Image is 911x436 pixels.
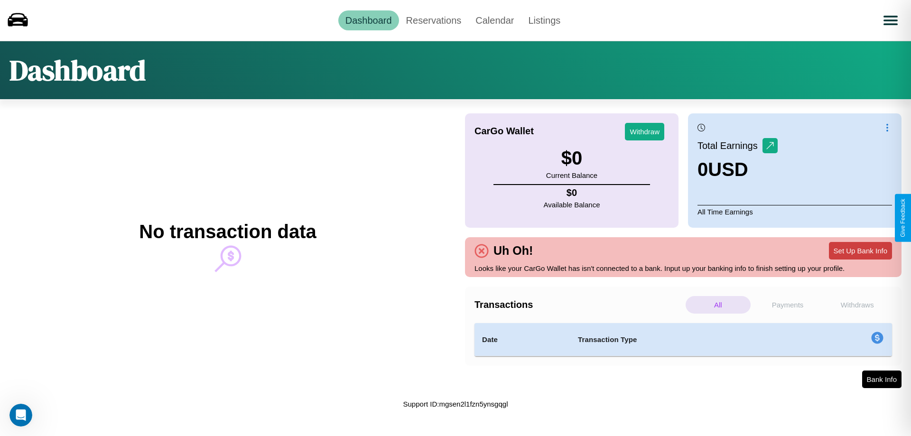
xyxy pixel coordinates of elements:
[474,299,683,310] h4: Transactions
[482,334,563,345] h4: Date
[521,10,567,30] a: Listings
[546,169,597,182] p: Current Balance
[399,10,469,30] a: Reservations
[900,199,906,237] div: Give Feedback
[468,10,521,30] a: Calendar
[825,296,890,314] p: Withdraws
[755,296,820,314] p: Payments
[546,148,597,169] h3: $ 0
[474,262,892,275] p: Looks like your CarGo Wallet has isn't connected to a bank. Input up your banking info to finish ...
[474,323,892,356] table: simple table
[697,137,762,154] p: Total Earnings
[9,404,32,427] iframe: Intercom live chat
[625,123,664,140] button: Withdraw
[9,51,146,90] h1: Dashboard
[338,10,399,30] a: Dashboard
[877,7,904,34] button: Open menu
[403,398,508,410] p: Support ID: mgsen2l1fzn5ynsgqgl
[686,296,751,314] p: All
[829,242,892,260] button: Set Up Bank Info
[489,244,538,258] h4: Uh Oh!
[697,159,778,180] h3: 0 USD
[862,371,902,388] button: Bank Info
[544,198,600,211] p: Available Balance
[139,221,316,242] h2: No transaction data
[474,126,534,137] h4: CarGo Wallet
[544,187,600,198] h4: $ 0
[578,334,793,345] h4: Transaction Type
[697,205,892,218] p: All Time Earnings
